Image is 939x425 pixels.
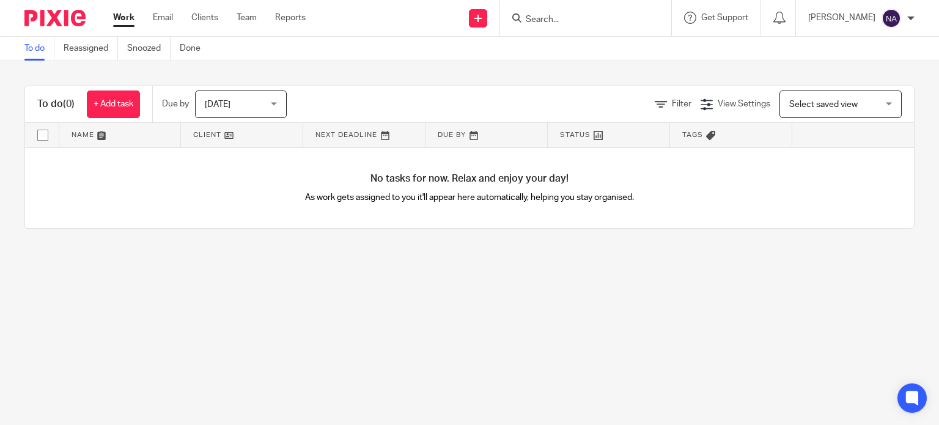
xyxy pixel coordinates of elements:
span: Select saved view [789,100,858,109]
p: As work gets assigned to you it'll appear here automatically, helping you stay organised. [248,191,692,204]
p: [PERSON_NAME] [808,12,875,24]
input: Search [525,15,635,26]
a: + Add task [87,91,140,118]
a: Snoozed [127,37,171,61]
a: Work [113,12,134,24]
span: View Settings [718,100,770,108]
img: svg%3E [882,9,901,28]
span: Get Support [701,13,748,22]
a: Done [180,37,210,61]
h1: To do [37,98,75,111]
a: Email [153,12,173,24]
p: Due by [162,98,189,110]
span: Tags [682,131,703,138]
a: Reassigned [64,37,118,61]
img: Pixie [24,10,86,26]
h4: No tasks for now. Relax and enjoy your day! [25,172,914,185]
a: Reports [275,12,306,24]
span: (0) [63,99,75,109]
a: Clients [191,12,218,24]
a: To do [24,37,54,61]
span: Filter [672,100,691,108]
span: [DATE] [205,100,230,109]
a: Team [237,12,257,24]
